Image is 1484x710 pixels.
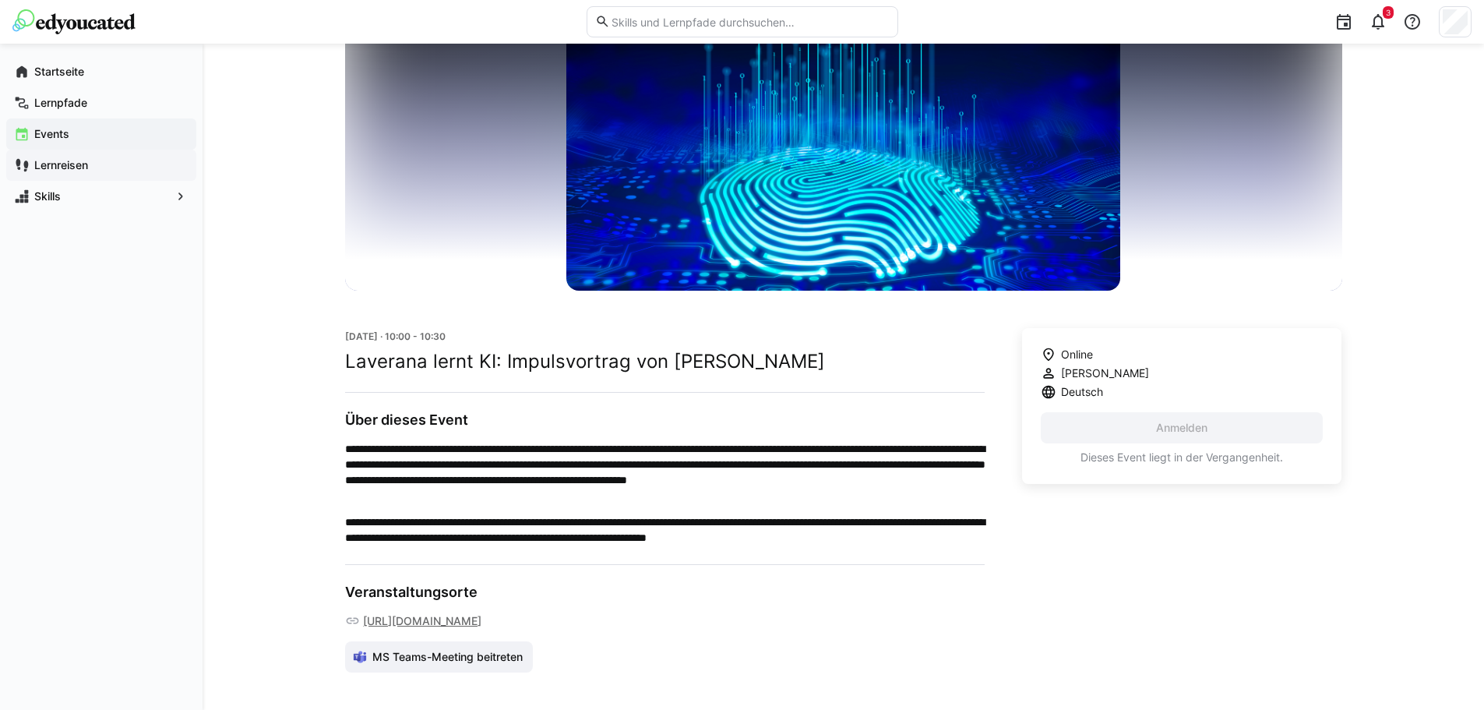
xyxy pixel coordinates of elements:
span: Deutsch [1061,384,1103,400]
input: Skills und Lernpfade durchsuchen… [610,15,889,29]
span: [DATE] · 10:00 - 10:30 [345,330,446,342]
span: MS Teams-Meeting beitreten [370,649,525,665]
a: [URL][DOMAIN_NAME] [363,613,481,629]
h3: Über dieses Event [345,412,985,429]
span: [PERSON_NAME] [1061,366,1149,381]
a: MS Teams-Meeting beitreten [345,641,534,673]
h2: Laverana lernt KI: Impulsvortrag von [PERSON_NAME] [345,350,985,373]
span: Anmelden [1154,420,1210,436]
p: Dieses Event liegt in der Vergangenheit. [1041,450,1324,465]
button: Anmelden [1041,412,1324,443]
span: Online [1061,347,1093,362]
h3: Veranstaltungsorte [345,584,985,601]
span: 3 [1386,8,1391,17]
